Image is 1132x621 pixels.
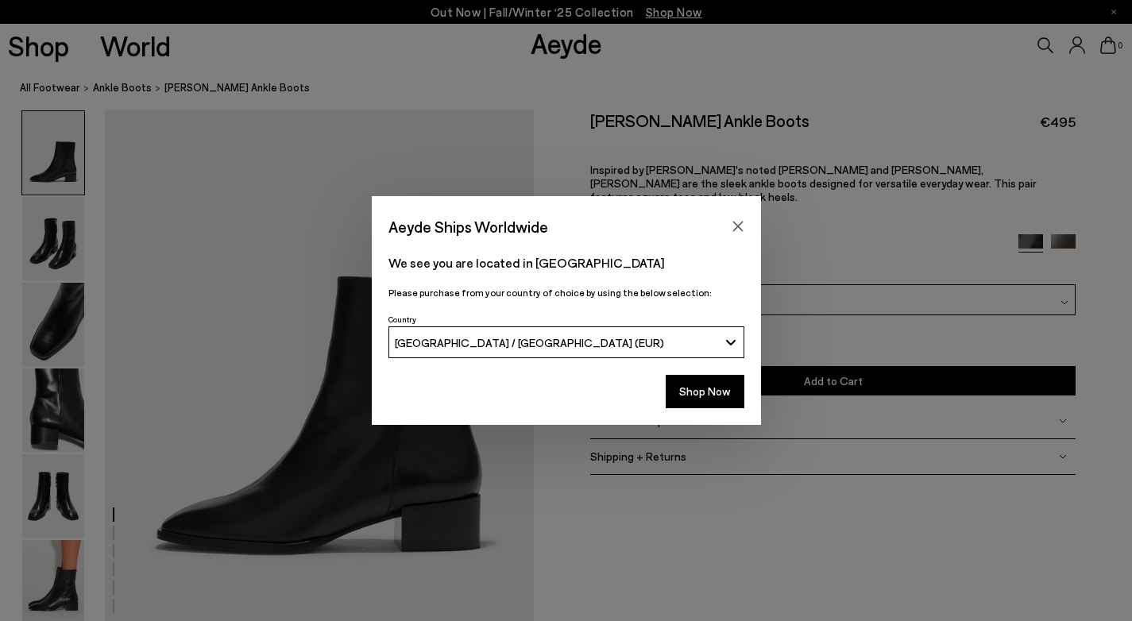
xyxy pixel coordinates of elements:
[388,253,744,272] p: We see you are located in [GEOGRAPHIC_DATA]
[666,375,744,408] button: Shop Now
[726,214,750,238] button: Close
[388,213,548,241] span: Aeyde Ships Worldwide
[388,314,416,324] span: Country
[395,336,664,349] span: [GEOGRAPHIC_DATA] / [GEOGRAPHIC_DATA] (EUR)
[388,285,744,300] p: Please purchase from your country of choice by using the below selection:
